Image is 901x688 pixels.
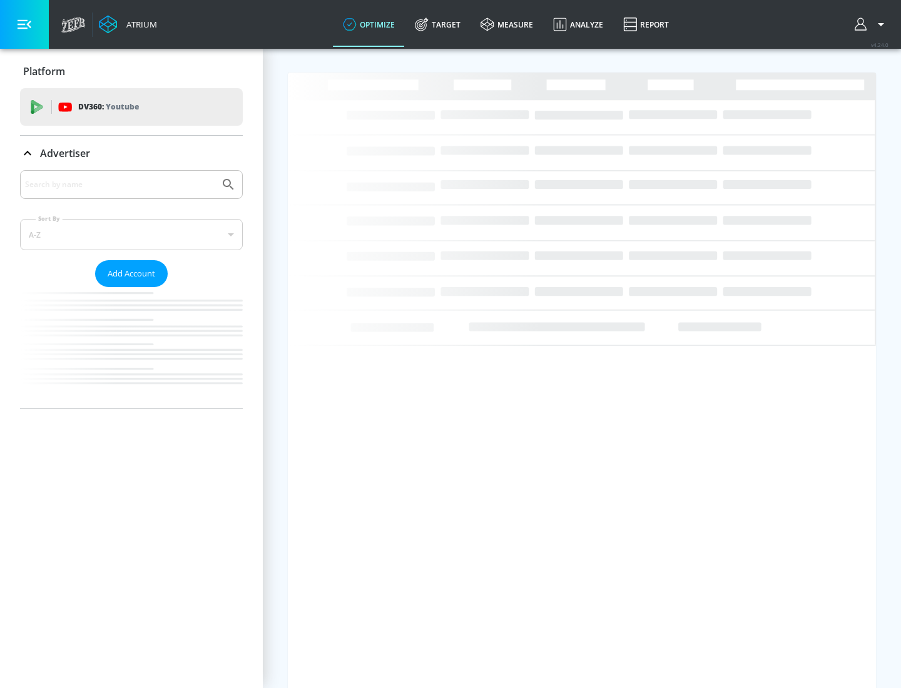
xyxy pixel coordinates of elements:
[121,19,157,30] div: Atrium
[36,215,63,223] label: Sort By
[40,146,90,160] p: Advertiser
[20,88,243,126] div: DV360: Youtube
[106,100,139,113] p: Youtube
[20,287,243,408] nav: list of Advertiser
[108,266,155,281] span: Add Account
[471,2,543,47] a: measure
[25,176,215,193] input: Search by name
[95,260,168,287] button: Add Account
[543,2,613,47] a: Analyze
[333,2,405,47] a: optimize
[20,136,243,171] div: Advertiser
[20,170,243,408] div: Advertiser
[871,41,888,48] span: v 4.24.0
[78,100,139,114] p: DV360:
[405,2,471,47] a: Target
[613,2,679,47] a: Report
[99,15,157,34] a: Atrium
[23,64,65,78] p: Platform
[20,54,243,89] div: Platform
[20,219,243,250] div: A-Z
